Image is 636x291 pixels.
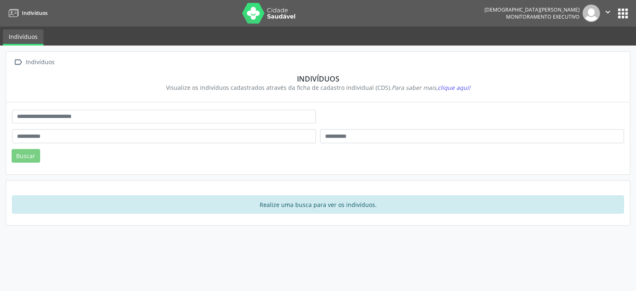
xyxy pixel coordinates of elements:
button: apps [616,6,630,21]
button: Buscar [12,149,40,163]
div: Indivíduos [24,56,56,68]
a: Indivíduos [3,29,43,46]
span: clique aqui! [438,84,470,91]
div: Realize uma busca para ver os indivíduos. [12,195,624,214]
button:  [600,5,616,22]
i: Para saber mais, [392,84,470,91]
div: [DEMOGRAPHIC_DATA][PERSON_NAME] [484,6,580,13]
span: Monitoramento Executivo [506,13,580,20]
i:  [12,56,24,68]
a: Indivíduos [6,6,48,20]
div: Visualize os indivíduos cadastrados através da ficha de cadastro individual (CDS). [18,83,618,92]
div: Indivíduos [18,74,618,83]
span: Indivíduos [22,10,48,17]
a:  Indivíduos [12,56,56,68]
i:  [603,7,612,17]
img: img [583,5,600,22]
